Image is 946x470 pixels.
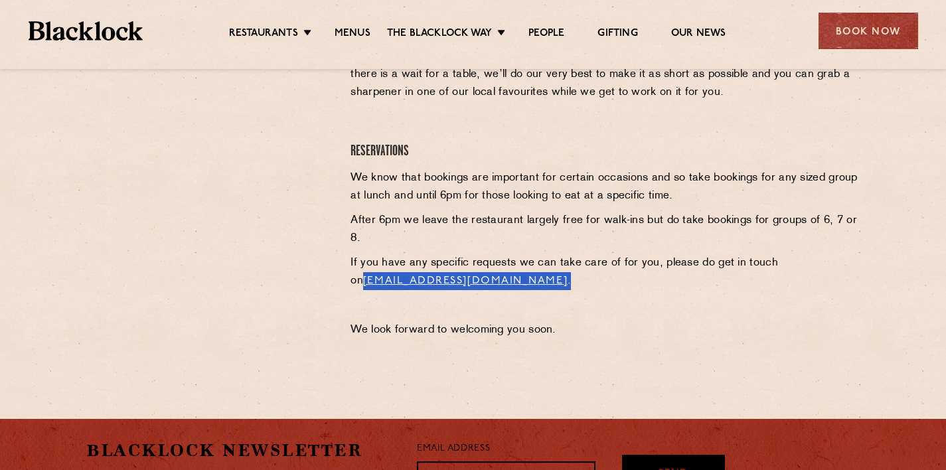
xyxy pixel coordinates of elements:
[29,21,143,40] img: BL_Textured_Logo-footer-cropped.svg
[351,169,860,205] p: We know that bookings are important for certain occasions and so take bookings for any sized grou...
[417,441,490,457] label: Email Address
[229,27,298,42] a: Restaurants
[363,275,568,286] a: [EMAIL_ADDRESS][DOMAIN_NAME]
[528,27,564,42] a: People
[671,27,726,42] a: Our News
[351,254,860,290] p: If you have any specific requests we can take care of for you, please do get in touch on .
[387,27,492,42] a: The Blacklock Way
[86,439,397,462] h2: Blacklock Newsletter
[819,13,918,49] div: Book Now
[351,212,860,248] p: After 6pm we leave the restaurant largely free for walk-ins but do take bookings for groups of 6,...
[351,321,860,339] p: We look forward to welcoming you soon.
[597,27,637,42] a: Gifting
[351,48,860,102] p: Walk-ins are always warmly welcome. Do pop in and we’ll get you your table as soon as we can. If ...
[335,27,370,42] a: Menus
[351,143,860,161] h4: Reservations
